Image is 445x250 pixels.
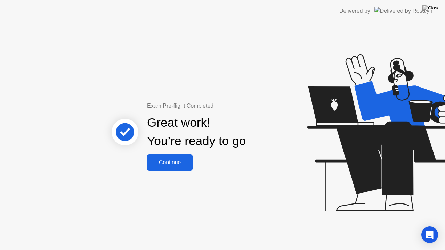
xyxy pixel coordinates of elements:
img: Delivered by Rosalyn [374,7,432,15]
button: Continue [147,154,193,171]
div: Continue [149,159,191,166]
div: Great work! You’re ready to go [147,114,246,150]
div: Exam Pre-flight Completed [147,102,291,110]
div: Open Intercom Messenger [421,226,438,243]
div: Delivered by [339,7,370,15]
img: Close [422,5,440,11]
